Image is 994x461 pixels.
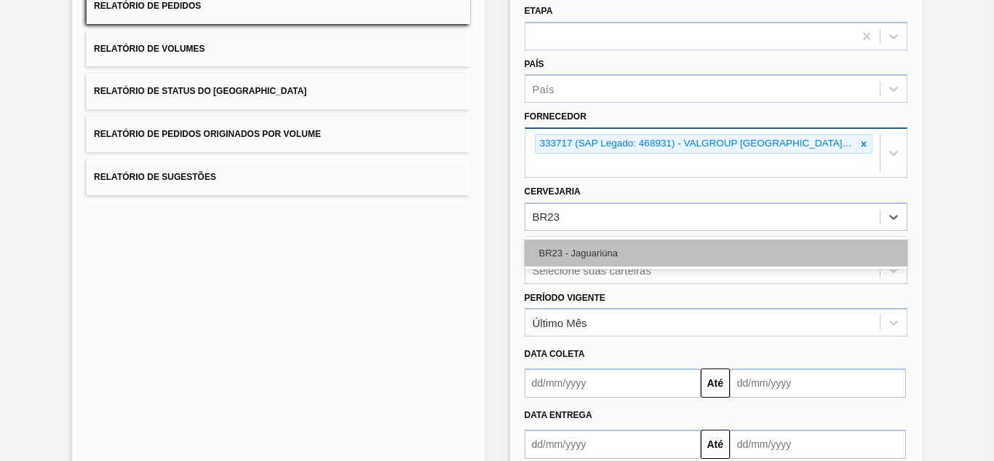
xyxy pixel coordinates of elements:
[94,44,204,54] span: Relatório de Volumes
[87,74,469,109] button: Relatório de Status do [GEOGRAPHIC_DATA]
[536,135,856,153] div: 333717 (SAP Legado: 468931) - VALGROUP [GEOGRAPHIC_DATA] II INDUSTRIA DE-EMBALAGENS PLASTICAS LTDA-
[533,264,651,276] div: Selecione suas carteiras
[87,159,469,195] button: Relatório de Sugestões
[525,186,581,197] label: Cervejaria
[94,86,306,96] span: Relatório de Status do [GEOGRAPHIC_DATA]
[525,111,587,122] label: Fornecedor
[525,6,553,16] label: Etapa
[701,369,730,398] button: Até
[525,59,544,69] label: País
[94,129,321,139] span: Relatório de Pedidos Originados por Volume
[525,430,701,459] input: dd/mm/yyyy
[94,1,201,11] span: Relatório de Pedidos
[525,410,592,420] span: Data entrega
[87,31,469,67] button: Relatório de Volumes
[525,369,701,398] input: dd/mm/yyyy
[533,317,587,329] div: Último Mês
[533,83,554,95] div: País
[525,293,605,303] label: Período Vigente
[701,430,730,459] button: Até
[730,430,906,459] input: dd/mm/yyyy
[525,240,907,267] div: BR23 - Jaguariúna
[87,117,469,152] button: Relatório de Pedidos Originados por Volume
[525,349,585,359] span: Data coleta
[94,172,216,182] span: Relatório de Sugestões
[730,369,906,398] input: dd/mm/yyyy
